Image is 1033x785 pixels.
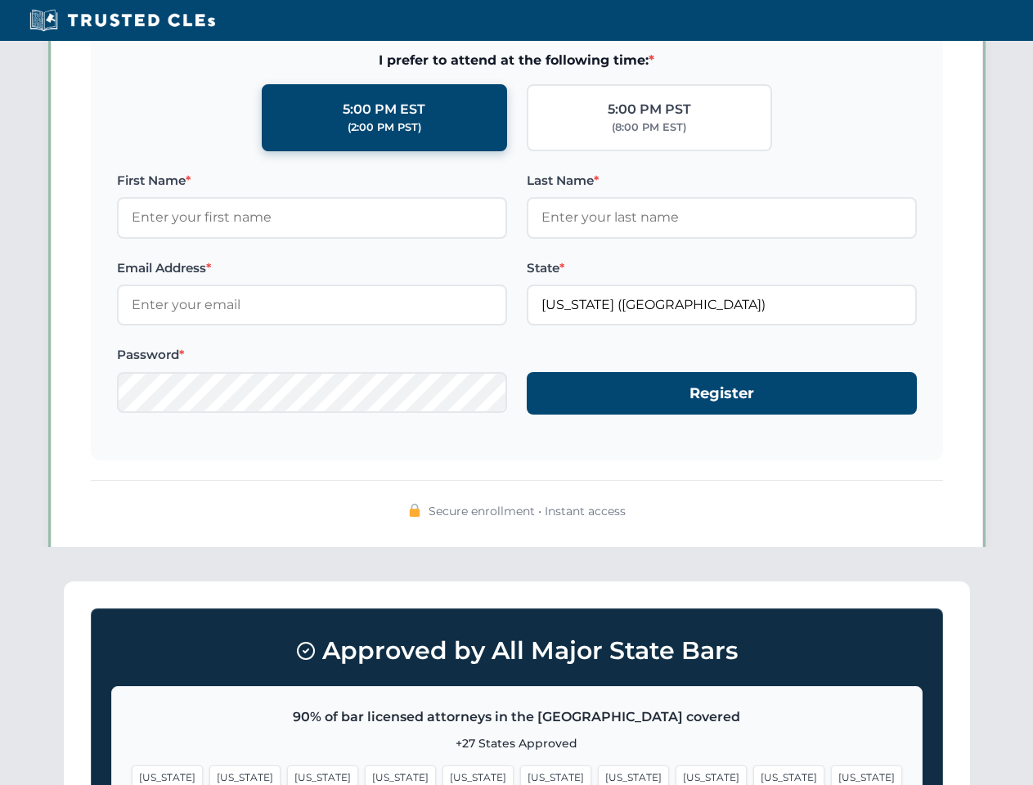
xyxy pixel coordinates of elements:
[408,504,421,517] img: 🔒
[117,258,507,278] label: Email Address
[117,197,507,238] input: Enter your first name
[348,119,421,136] div: (2:00 PM PST)
[527,258,917,278] label: State
[111,629,923,673] h3: Approved by All Major State Bars
[612,119,686,136] div: (8:00 PM EST)
[343,99,425,120] div: 5:00 PM EST
[117,285,507,325] input: Enter your email
[527,171,917,191] label: Last Name
[117,171,507,191] label: First Name
[117,50,917,71] span: I prefer to attend at the following time:
[25,8,220,33] img: Trusted CLEs
[608,99,691,120] div: 5:00 PM PST
[132,706,902,728] p: 90% of bar licensed attorneys in the [GEOGRAPHIC_DATA] covered
[527,197,917,238] input: Enter your last name
[132,734,902,752] p: +27 States Approved
[527,285,917,325] input: California (CA)
[429,502,626,520] span: Secure enrollment • Instant access
[117,345,507,365] label: Password
[527,372,917,415] button: Register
